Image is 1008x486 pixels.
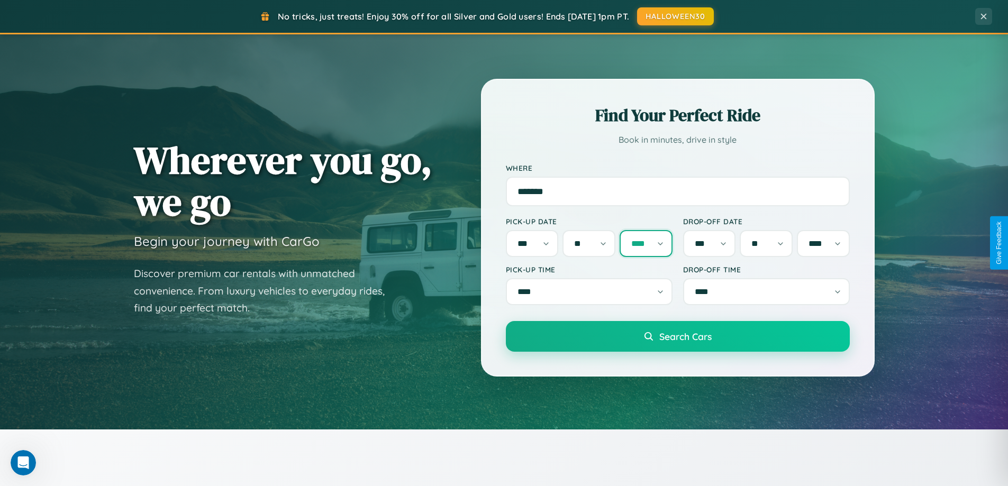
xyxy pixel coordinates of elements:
[506,104,850,127] h2: Find Your Perfect Ride
[506,321,850,352] button: Search Cars
[134,139,432,223] h1: Wherever you go, we go
[134,233,320,249] h3: Begin your journey with CarGo
[995,222,1003,264] div: Give Feedback
[683,265,850,274] label: Drop-off Time
[506,163,850,172] label: Where
[278,11,629,22] span: No tricks, just treats! Enjoy 30% off for all Silver and Gold users! Ends [DATE] 1pm PT.
[11,450,36,475] iframe: Intercom live chat
[637,7,714,25] button: HALLOWEEN30
[659,331,712,342] span: Search Cars
[506,217,673,226] label: Pick-up Date
[506,132,850,148] p: Book in minutes, drive in style
[506,265,673,274] label: Pick-up Time
[134,265,398,317] p: Discover premium car rentals with unmatched convenience. From luxury vehicles to everyday rides, ...
[683,217,850,226] label: Drop-off Date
